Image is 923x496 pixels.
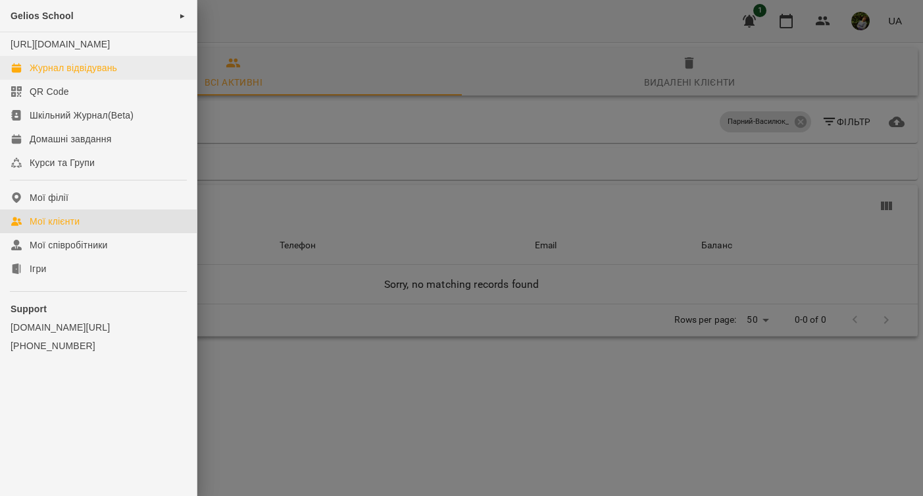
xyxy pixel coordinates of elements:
div: Мої співробітники [30,238,108,252]
div: QR Code [30,85,69,98]
p: Support [11,302,186,316]
span: ► [179,11,186,21]
a: [PHONE_NUMBER] [11,339,186,352]
div: Домашні завдання [30,132,111,146]
div: Шкільний Журнал(Beta) [30,109,134,122]
div: Мої клієнти [30,215,80,228]
div: Журнал відвідувань [30,61,117,74]
span: Gelios School [11,11,74,21]
a: [URL][DOMAIN_NAME] [11,39,110,49]
div: Курси та Групи [30,156,95,169]
div: Ігри [30,262,46,275]
a: [DOMAIN_NAME][URL] [11,321,186,334]
div: Мої філії [30,191,68,204]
